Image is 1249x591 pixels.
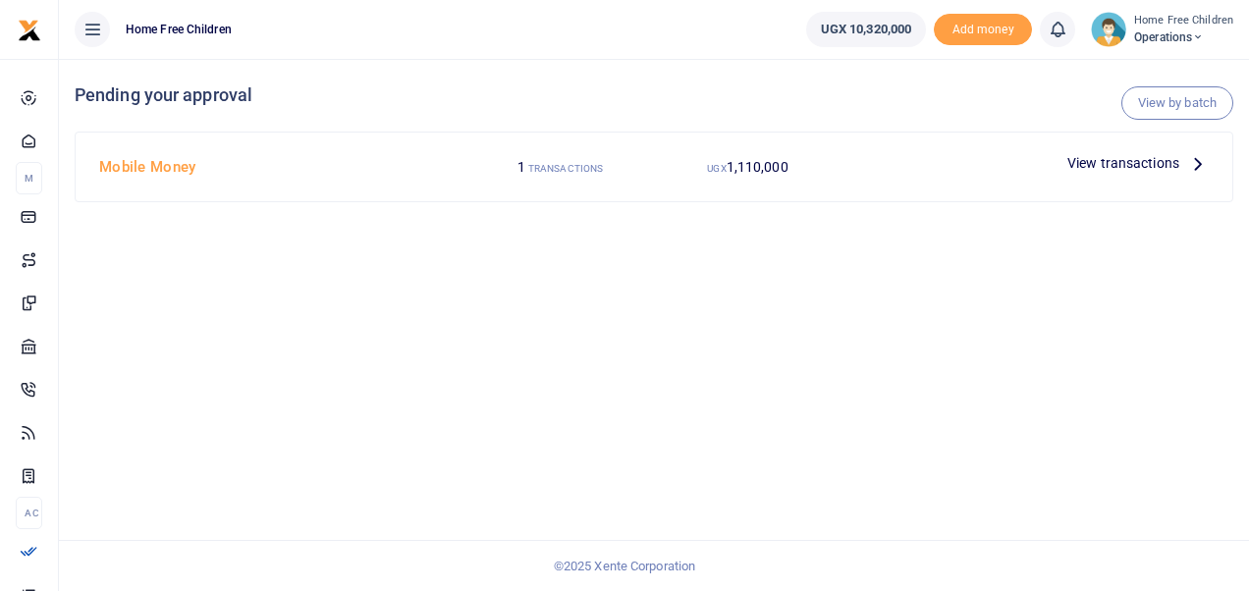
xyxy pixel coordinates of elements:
[517,159,525,175] span: 1
[16,497,42,529] li: Ac
[934,14,1032,46] li: Toup your wallet
[75,84,1233,106] h4: Pending your approval
[18,22,41,36] a: logo-small logo-large logo-large
[528,163,603,174] small: TRANSACTIONS
[707,163,726,174] small: UGX
[18,19,41,42] img: logo-small
[1121,86,1233,120] a: View by batch
[1134,28,1233,46] span: Operations
[806,12,926,47] a: UGX 10,320,000
[727,159,788,175] span: 1,110,000
[1091,12,1233,47] a: profile-user Home Free Children Operations
[99,156,459,178] h4: Mobile Money
[1091,12,1126,47] img: profile-user
[934,21,1032,35] a: Add money
[1134,13,1233,29] small: Home Free Children
[16,162,42,194] li: M
[798,12,934,47] li: Wallet ballance
[821,20,911,39] span: UGX 10,320,000
[934,14,1032,46] span: Add money
[118,21,240,38] span: Home Free Children
[1067,152,1179,174] span: View transactions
